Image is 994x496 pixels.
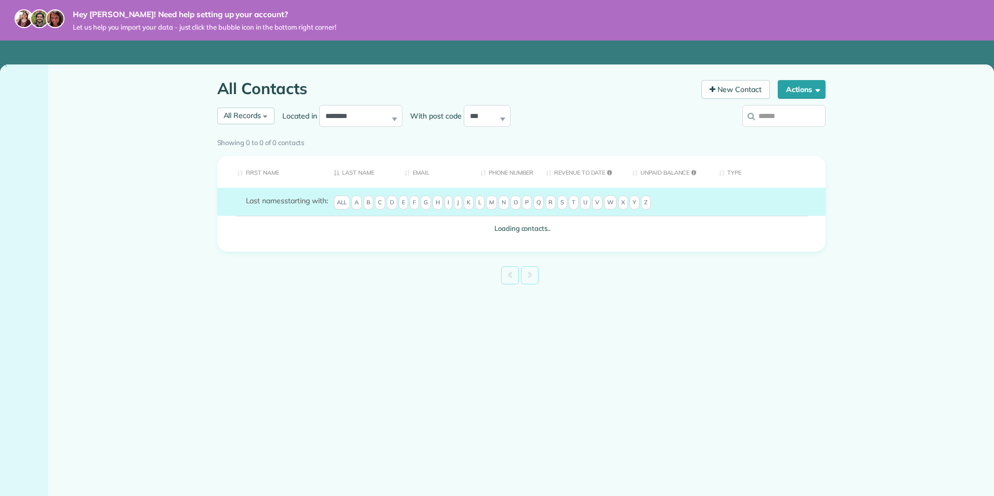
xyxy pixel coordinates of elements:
[217,156,326,188] th: First Name: activate to sort column ascending
[624,156,711,188] th: Unpaid Balance: activate to sort column ascending
[397,156,473,188] th: Email: activate to sort column ascending
[592,195,603,210] span: V
[475,195,485,210] span: L
[46,9,64,28] img: michelle-19f622bdf1676172e81f8f8fba1fb50e276960ebfe0243fe18214015130c80e4.jpg
[580,195,591,210] span: U
[618,195,628,210] span: X
[15,9,33,28] img: maria-72a9807cf96188c08ef61303f053569d2e2a8a1cde33d635c8a3ac13582a053d.jpg
[511,195,521,210] span: O
[217,80,694,97] h1: All Contacts
[217,216,826,241] td: Loading contacts..
[421,195,431,210] span: G
[399,195,408,210] span: E
[464,195,474,210] span: K
[630,195,639,210] span: Y
[444,195,452,210] span: I
[473,156,538,188] th: Phone number: activate to sort column ascending
[217,134,826,148] div: Showing 0 to 0 of 0 contacts
[375,195,385,210] span: C
[363,195,373,210] span: B
[334,195,350,210] span: All
[538,156,624,188] th: Revenue to Date: activate to sort column ascending
[246,195,328,206] label: starting with:
[522,195,532,210] span: P
[533,195,544,210] span: Q
[778,80,826,99] button: Actions
[246,196,285,205] span: Last names
[73,23,336,32] span: Let us help you import your data - just click the bubble icon in the bottom right corner!
[486,195,497,210] span: M
[569,195,579,210] span: T
[701,80,770,99] a: New Contact
[224,111,261,120] span: All Records
[351,195,362,210] span: A
[454,195,462,210] span: J
[410,195,419,210] span: F
[274,111,319,121] label: Located in
[711,156,826,188] th: Type: activate to sort column ascending
[326,156,397,188] th: Last Name: activate to sort column descending
[73,9,336,20] strong: Hey [PERSON_NAME]! Need help setting up your account?
[387,195,397,210] span: D
[402,111,464,121] label: With post code
[545,195,556,210] span: R
[604,195,617,210] span: W
[30,9,49,28] img: jorge-587dff0eeaa6aab1f244e6dc62b8924c3b6ad411094392a53c71c6c4a576187d.jpg
[641,195,651,210] span: Z
[557,195,567,210] span: S
[433,195,443,210] span: H
[499,195,509,210] span: N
